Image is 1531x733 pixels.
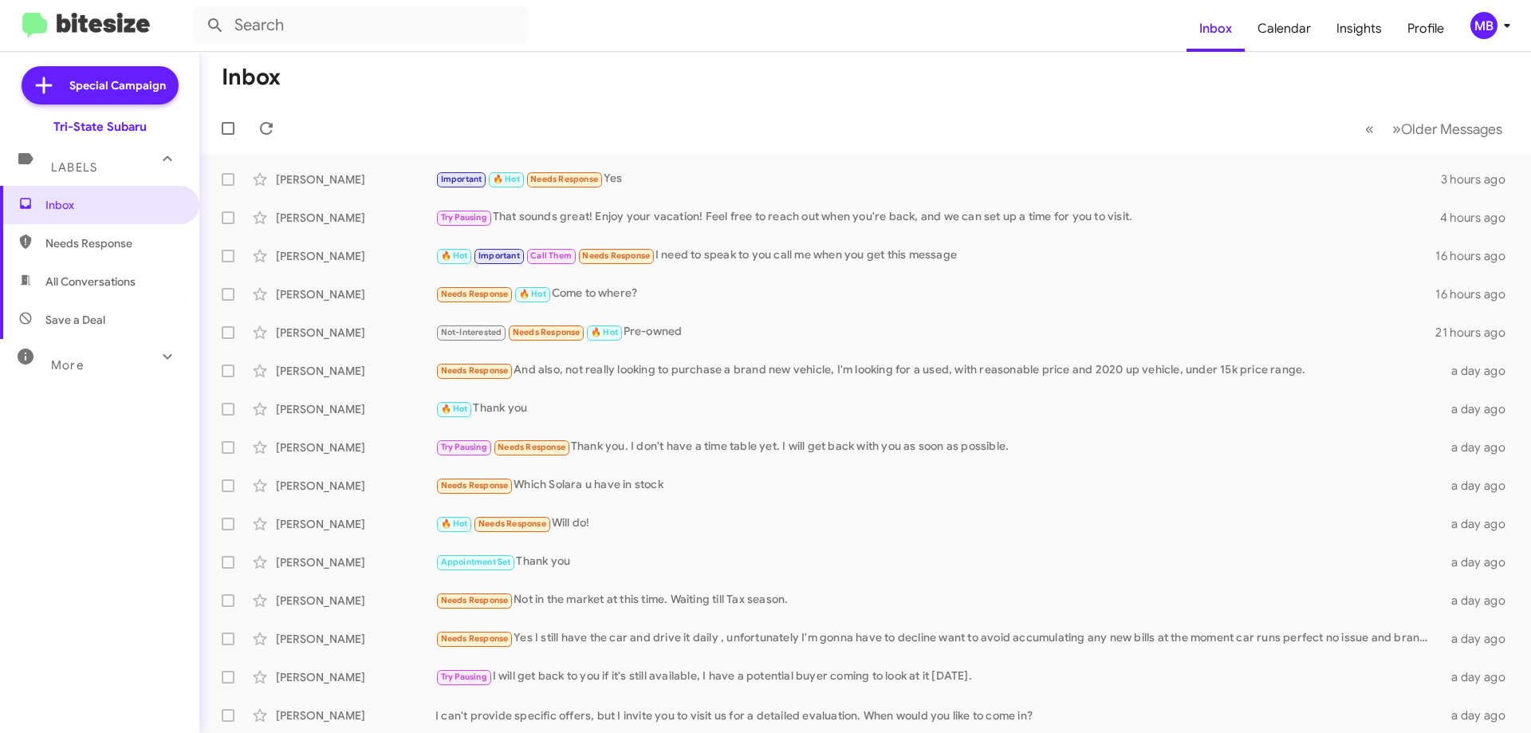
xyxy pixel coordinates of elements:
a: Special Campaign [22,66,179,104]
span: Call Them [530,250,572,261]
div: Tri-State Subaru [53,119,147,135]
div: [PERSON_NAME] [276,363,435,379]
input: Search [193,6,528,45]
div: a day ago [1442,401,1518,417]
a: Inbox [1187,6,1245,52]
div: Yes [435,170,1441,188]
span: Try Pausing [441,212,487,223]
span: 🔥 Hot [441,404,468,414]
div: [PERSON_NAME] [276,593,435,609]
div: [PERSON_NAME] [276,631,435,647]
span: « [1365,119,1374,139]
div: a day ago [1442,478,1518,494]
div: 21 hours ago [1435,325,1518,341]
div: I can't provide specific offers, but I invite you to visit us for a detailed evaluation. When wou... [435,707,1442,723]
span: Needs Response [45,235,181,251]
button: Next [1383,112,1512,145]
div: 4 hours ago [1440,210,1518,226]
span: Inbox [45,197,181,213]
span: Appointment Set [441,557,511,567]
nav: Page navigation example [1356,112,1512,145]
span: Needs Response [441,480,509,491]
span: Needs Response [530,174,598,184]
div: And also, not really looking to purchase a brand new vehicle, I'm looking for a used, with reason... [435,361,1442,380]
span: 🔥 Hot [519,289,546,299]
span: All Conversations [45,274,136,290]
div: MB [1470,12,1498,39]
span: Save a Deal [45,312,105,328]
div: [PERSON_NAME] [276,516,435,532]
span: Special Campaign [69,77,166,93]
span: Needs Response [513,327,581,337]
span: Needs Response [582,250,650,261]
div: [PERSON_NAME] [276,171,435,187]
div: a day ago [1442,516,1518,532]
span: Needs Response [441,289,509,299]
div: I will get back to you if it's still available, I have a potential buyer coming to look at it [DA... [435,668,1442,686]
span: Older Messages [1401,120,1502,138]
div: Which Solara u have in stock [435,476,1442,495]
div: [PERSON_NAME] [276,554,435,570]
div: I need to speak to you call me when you get this message [435,246,1435,265]
div: [PERSON_NAME] [276,439,435,455]
button: MB [1457,12,1513,39]
div: Thank you. I don't have a time table yet. I will get back with you as soon as possible. [435,438,1442,456]
span: Needs Response [441,633,509,644]
div: a day ago [1442,439,1518,455]
a: Profile [1395,6,1457,52]
div: a day ago [1442,554,1518,570]
button: Previous [1356,112,1383,145]
a: Calendar [1245,6,1324,52]
div: [PERSON_NAME] [276,248,435,264]
div: 16 hours ago [1435,286,1518,302]
span: 🔥 Hot [441,250,468,261]
div: 3 hours ago [1441,171,1518,187]
div: Not in the market at this time. Waiting till Tax season. [435,591,1442,609]
span: Try Pausing [441,442,487,452]
div: Come to where? [435,285,1435,303]
span: Needs Response [478,518,546,529]
span: Labels [51,160,97,175]
div: Thank you [435,400,1442,418]
span: Needs Response [441,365,509,376]
div: [PERSON_NAME] [276,669,435,685]
div: [PERSON_NAME] [276,286,435,302]
span: Important [478,250,520,261]
div: [PERSON_NAME] [276,210,435,226]
span: Needs Response [441,595,509,605]
div: Thank you [435,553,1442,571]
span: Try Pausing [441,672,487,682]
span: 🔥 Hot [591,327,618,337]
div: a day ago [1442,593,1518,609]
div: Will do! [435,514,1442,533]
h1: Inbox [222,65,281,90]
div: [PERSON_NAME] [276,707,435,723]
div: a day ago [1442,669,1518,685]
div: [PERSON_NAME] [276,478,435,494]
span: Not-Interested [441,327,502,337]
div: a day ago [1442,631,1518,647]
div: Yes I still have the car and drive it daily , unfortunately I'm gonna have to decline want to avo... [435,629,1442,648]
div: a day ago [1442,707,1518,723]
div: That sounds great! Enjoy your vacation! Feel free to reach out when you're back, and we can set u... [435,208,1440,227]
span: 🔥 Hot [493,174,520,184]
div: Pre-owned [435,323,1435,341]
span: More [51,358,84,372]
span: » [1392,119,1401,139]
div: 16 hours ago [1435,248,1518,264]
div: a day ago [1442,363,1518,379]
a: Insights [1324,6,1395,52]
div: [PERSON_NAME] [276,325,435,341]
span: Important [441,174,482,184]
span: Needs Response [498,442,565,452]
span: 🔥 Hot [441,518,468,529]
div: [PERSON_NAME] [276,401,435,417]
